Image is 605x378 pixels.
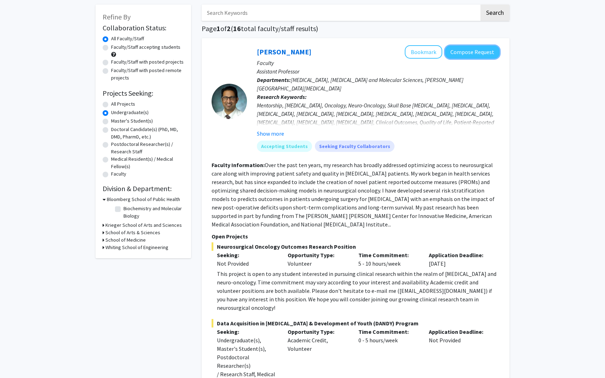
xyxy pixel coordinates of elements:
b: Research Keywords: [257,93,307,100]
div: Not Provided [217,259,277,268]
span: [MEDICAL_DATA], [MEDICAL_DATA] and Molecular Sciences, [PERSON_NAME][GEOGRAPHIC_DATA][MEDICAL_DATA] [257,76,463,92]
button: Compose Request to Raj Mukherjee [445,46,500,59]
p: Seeking: [217,251,277,259]
h3: Krieger School of Arts and Sciences [105,222,182,229]
div: [DATE] [423,251,494,268]
p: Application Deadline: [429,327,489,336]
p: Application Deadline: [429,251,489,259]
label: Master's Student(s) [111,117,153,125]
p: Open Projects [212,232,500,241]
input: Search Keywords [202,5,479,21]
b: Faculty Information: [212,161,265,169]
iframe: Chat [5,346,30,373]
fg-read-more: Over the past ten years, my research has broadly addressed optimizing access to neurosurgical car... [212,161,495,228]
button: Add Raj Mukherjee to Bookmarks [405,45,442,59]
p: Opportunity Type: [288,251,348,259]
h3: School of Medicine [105,236,146,244]
div: This project is open to any student interested in pursuing clinical research within the realm of ... [217,270,500,312]
mat-chip: Seeking Faculty Collaborators [315,141,394,152]
a: [PERSON_NAME] [257,47,311,56]
p: Seeking: [217,327,277,336]
label: All Projects [111,100,135,108]
button: Show more [257,129,284,138]
label: Biochemistry and Molecular Biology [123,205,182,220]
mat-chip: Accepting Students [257,141,312,152]
label: Doctoral Candidate(s) (PhD, MD, DMD, PharmD, etc.) [111,126,184,141]
span: 1 [217,24,220,33]
label: All Faculty/Staff [111,35,144,42]
p: Assistant Professor [257,67,500,76]
div: Volunteer [282,251,353,268]
label: Undergraduate(s) [111,109,149,116]
span: Data Acquisition in [MEDICAL_DATA] & Development of Youth (DANDY) Program [212,319,500,327]
b: Departments: [257,76,291,83]
p: Faculty [257,59,500,67]
label: Faculty/Staff with posted projects [111,58,184,66]
span: Refine By [103,12,131,21]
span: Neurosurgical Oncology Outcomes Research Position [212,242,500,251]
span: 16 [233,24,241,33]
h1: Page of ( total faculty/staff results) [202,24,509,33]
label: Postdoctoral Researcher(s) / Research Staff [111,141,184,155]
p: Time Commitment: [358,327,419,336]
h2: Projects Seeking: [103,89,184,98]
h3: Whiting School of Engineering [105,244,168,251]
span: 2 [227,24,231,33]
label: Faculty [111,170,126,178]
div: Mentorship, [MEDICAL_DATA], Oncology, Neuro-Oncology, Skull Base [MEDICAL_DATA], [MEDICAL_DATA], ... [257,101,500,152]
p: Time Commitment: [358,251,419,259]
h2: Collaboration Status: [103,24,184,32]
div: 5 - 10 hours/week [353,251,424,268]
h2: Division & Department: [103,184,184,193]
h3: School of Arts & Sciences [105,229,160,236]
h3: Bloomberg School of Public Health [107,196,180,203]
button: Search [480,5,509,21]
label: Faculty/Staff with posted remote projects [111,67,184,82]
label: Faculty/Staff accepting students [111,43,180,51]
p: Opportunity Type: [288,327,348,336]
label: Medical Resident(s) / Medical Fellow(s) [111,155,184,170]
